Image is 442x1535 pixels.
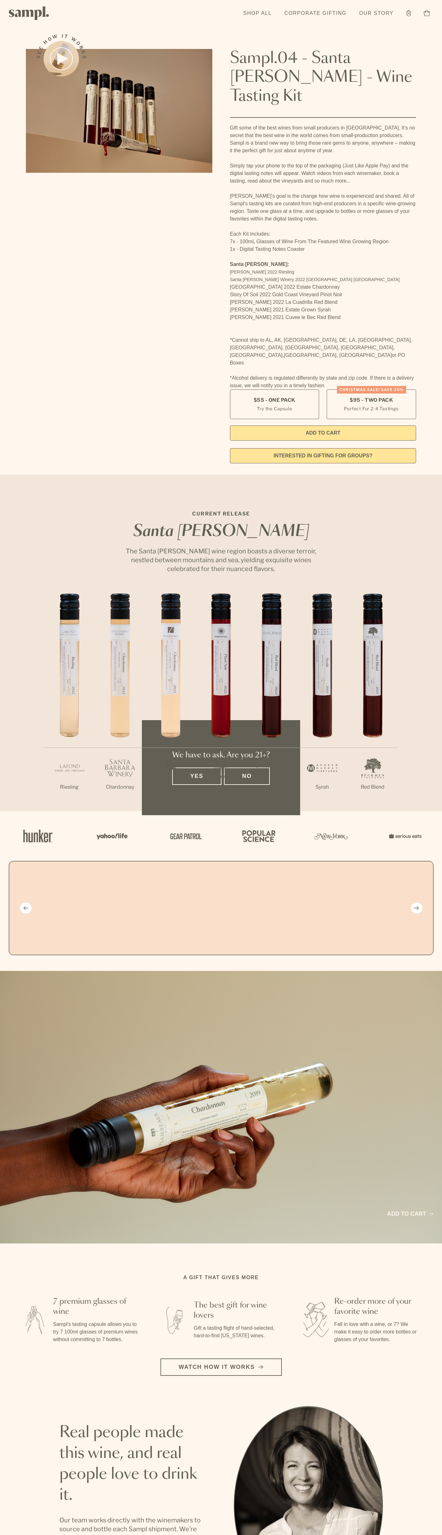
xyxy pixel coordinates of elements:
p: Syrah [297,783,348,791]
p: Riesling [44,783,95,791]
p: Chardonnay [145,783,196,791]
a: Our Story [356,6,397,20]
li: 2 / 7 [95,593,145,811]
button: Add to Cart [230,425,416,441]
button: See how it works [44,41,79,76]
div: Christmas SALE! Save 20% [337,386,406,394]
p: Red Blend [348,783,398,791]
img: Sampl.04 - Santa Barbara - Wine Tasting Kit [26,49,212,173]
button: Previous slide [20,903,32,913]
span: $55 - One Pack [254,397,295,404]
small: Perfect For 2-4 Tastings [344,405,398,412]
img: Sampl logo [9,6,49,20]
li: 1 / 7 [44,593,95,811]
li: 3 / 7 [145,593,196,811]
li: 4 / 7 [196,593,246,811]
a: Corporate Gifting [281,6,350,20]
li: 5 / 7 [246,593,297,811]
li: 6 / 7 [297,593,348,811]
p: Pinot Noir [196,783,246,791]
a: interested in gifting for groups? [230,448,416,463]
a: Shop All [240,6,275,20]
button: Next slide [411,903,422,913]
small: Try the Capsule [257,405,292,412]
p: Red Blend [246,783,297,791]
span: $95 - Two Pack [350,397,393,404]
a: Add to cart [387,1210,433,1218]
p: Chardonnay [95,783,145,791]
li: 7 / 7 [348,593,398,811]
